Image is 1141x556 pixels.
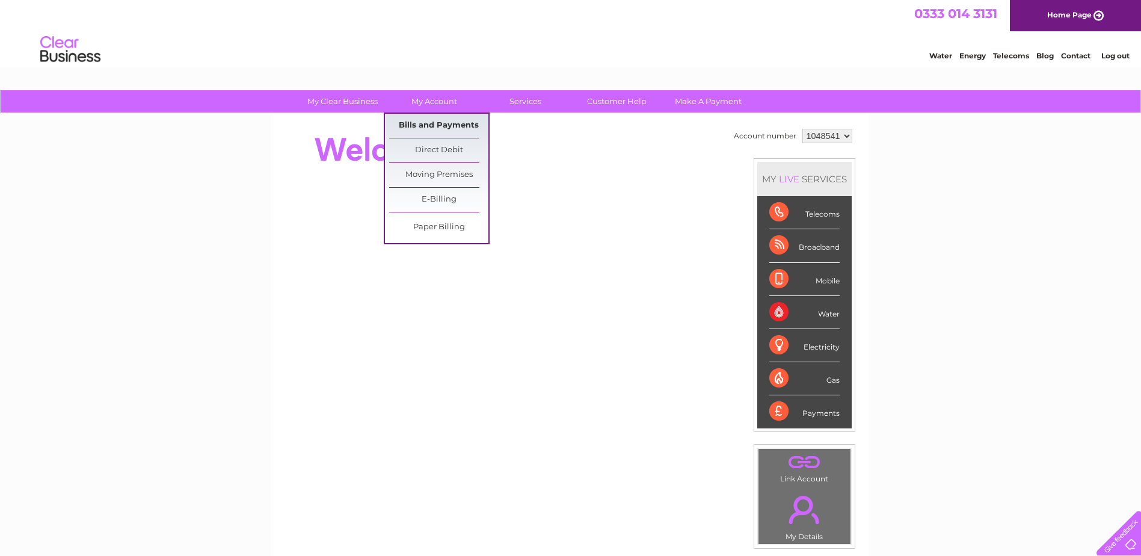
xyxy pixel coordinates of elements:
[293,90,392,113] a: My Clear Business
[769,296,840,329] div: Water
[929,51,952,60] a: Water
[1036,51,1054,60] a: Blog
[731,126,799,146] td: Account number
[659,90,758,113] a: Make A Payment
[777,173,802,185] div: LIVE
[1101,51,1130,60] a: Log out
[384,90,484,113] a: My Account
[287,7,855,58] div: Clear Business is a trading name of Verastar Limited (registered in [GEOGRAPHIC_DATA] No. 3667643...
[769,229,840,262] div: Broadband
[757,162,852,196] div: MY SERVICES
[389,138,488,162] a: Direct Debit
[389,114,488,138] a: Bills and Payments
[761,489,847,531] a: .
[769,263,840,296] div: Mobile
[758,448,851,486] td: Link Account
[769,395,840,428] div: Payments
[761,452,847,473] a: .
[769,362,840,395] div: Gas
[40,31,101,68] img: logo.png
[1061,51,1090,60] a: Contact
[769,196,840,229] div: Telecoms
[476,90,575,113] a: Services
[389,163,488,187] a: Moving Premises
[959,51,986,60] a: Energy
[758,486,851,545] td: My Details
[769,329,840,362] div: Electricity
[389,188,488,212] a: E-Billing
[993,51,1029,60] a: Telecoms
[567,90,666,113] a: Customer Help
[914,6,997,21] a: 0333 014 3131
[389,215,488,239] a: Paper Billing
